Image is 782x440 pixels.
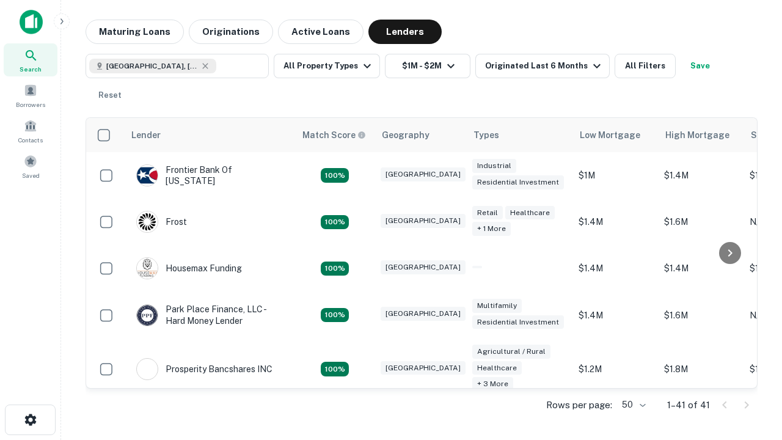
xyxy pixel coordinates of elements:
a: Borrowers [4,79,57,112]
div: Matching Properties: 4, hasApolloMatch: undefined [321,215,349,230]
th: Low Mortgage [572,118,658,152]
img: picture [137,165,158,186]
td: $1.4M [658,152,744,199]
img: picture [137,258,158,279]
div: [GEOGRAPHIC_DATA] [381,260,466,274]
th: Lender [124,118,295,152]
button: Maturing Loans [86,20,184,44]
td: $1.6M [658,199,744,245]
div: Multifamily [472,299,522,313]
span: Borrowers [16,100,45,109]
td: $1.4M [572,291,658,338]
div: Matching Properties: 4, hasApolloMatch: undefined [321,308,349,323]
span: Search [20,64,42,74]
img: picture [137,305,158,326]
div: [GEOGRAPHIC_DATA] [381,307,466,321]
div: 50 [617,396,648,414]
div: Frost [136,211,187,233]
div: + 1 more [472,222,511,236]
span: Contacts [18,135,43,145]
h6: Match Score [302,128,364,142]
td: $1.8M [658,339,744,400]
div: Prosperity Bancshares INC [136,358,272,380]
th: Capitalize uses an advanced AI algorithm to match your search with the best lender. The match sco... [295,118,375,152]
div: [GEOGRAPHIC_DATA] [381,167,466,182]
p: 1–41 of 41 [667,398,710,413]
div: Originated Last 6 Months [485,59,604,73]
p: Rows per page: [546,398,612,413]
td: $1.4M [572,245,658,291]
img: picture [137,359,158,380]
img: picture [137,211,158,232]
button: $1M - $2M [385,54,470,78]
button: Lenders [368,20,442,44]
div: [GEOGRAPHIC_DATA] [381,361,466,375]
div: Retail [472,206,503,220]
button: All Filters [615,54,676,78]
th: Geography [375,118,466,152]
div: Matching Properties: 7, hasApolloMatch: undefined [321,362,349,376]
a: Contacts [4,114,57,147]
div: Capitalize uses an advanced AI algorithm to match your search with the best lender. The match sco... [302,128,366,142]
button: Save your search to get updates of matches that match your search criteria. [681,54,720,78]
div: Agricultural / Rural [472,345,550,359]
button: Reset [90,83,130,108]
button: Active Loans [278,20,364,44]
button: Originations [189,20,273,44]
td: $1.6M [658,291,744,338]
div: Residential Investment [472,175,564,189]
button: All Property Types [274,54,380,78]
div: + 3 more [472,377,513,391]
span: [GEOGRAPHIC_DATA], [GEOGRAPHIC_DATA], [GEOGRAPHIC_DATA] [106,61,198,71]
a: Search [4,43,57,76]
div: Matching Properties: 4, hasApolloMatch: undefined [321,168,349,183]
div: Park Place Finance, LLC - Hard Money Lender [136,304,283,326]
span: Saved [22,170,40,180]
div: Geography [382,128,429,142]
div: Types [473,128,499,142]
td: $1.2M [572,339,658,400]
div: Healthcare [505,206,555,220]
div: Housemax Funding [136,257,242,279]
div: [GEOGRAPHIC_DATA] [381,214,466,228]
iframe: Chat Widget [721,303,782,362]
th: High Mortgage [658,118,744,152]
td: $1M [572,152,658,199]
div: Low Mortgage [580,128,640,142]
td: $1.4M [658,245,744,291]
div: Frontier Bank Of [US_STATE] [136,164,283,186]
img: capitalize-icon.png [20,10,43,34]
button: Originated Last 6 Months [475,54,610,78]
div: Residential Investment [472,315,564,329]
div: Industrial [472,159,516,173]
div: Matching Properties: 4, hasApolloMatch: undefined [321,262,349,276]
th: Types [466,118,572,152]
div: Lender [131,128,161,142]
div: High Mortgage [665,128,729,142]
td: $1.4M [572,199,658,245]
div: Healthcare [472,361,522,375]
a: Saved [4,150,57,183]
